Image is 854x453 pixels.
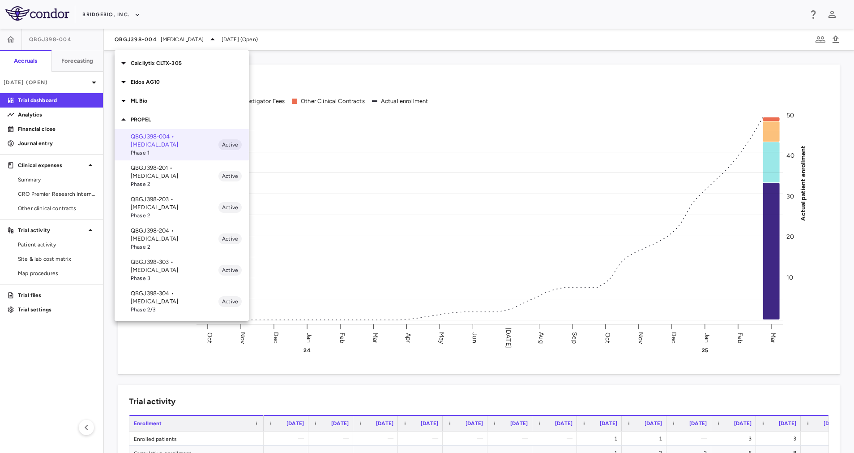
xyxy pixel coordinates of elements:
[218,298,242,306] span: Active
[131,258,218,274] p: QBGJ398-303 • [MEDICAL_DATA]
[115,73,249,91] div: Eidos AG10
[131,59,249,67] p: Calcilytix CLTX-305
[131,306,218,314] span: Phase 2/3
[115,160,249,192] div: QBGJ398-201 • [MEDICAL_DATA]Phase 2Active
[115,54,249,73] div: Calcilytix CLTX-305
[131,274,218,282] span: Phase 3
[115,223,249,255] div: QBGJ398-204 • [MEDICAL_DATA]Phase 2Active
[115,255,249,286] div: QBGJ398-303 • [MEDICAL_DATA]Phase 3Active
[131,149,218,157] span: Phase 1
[115,129,249,160] div: QBGJ398-004 • [MEDICAL_DATA]Phase 1Active
[115,192,249,223] div: QBGJ398-203 • [MEDICAL_DATA]Phase 2Active
[131,211,218,220] span: Phase 2
[131,289,218,306] p: QBGJ398-304 • [MEDICAL_DATA]
[115,91,249,110] div: ML Bio
[115,110,249,129] div: PROPEL
[218,266,242,274] span: Active
[115,286,249,317] div: QBGJ398-304 • [MEDICAL_DATA]Phase 2/3Active
[131,227,218,243] p: QBGJ398-204 • [MEDICAL_DATA]
[131,195,218,211] p: QBGJ398-203 • [MEDICAL_DATA]
[131,243,218,251] span: Phase 2
[131,180,218,188] span: Phase 2
[131,97,249,105] p: ML Bio
[131,133,218,149] p: QBGJ398-004 • [MEDICAL_DATA]
[218,141,242,149] span: Active
[131,116,249,124] p: PROPEL
[131,164,218,180] p: QBGJ398-201 • [MEDICAL_DATA]
[218,235,242,243] span: Active
[218,203,242,211] span: Active
[218,172,242,180] span: Active
[131,78,249,86] p: Eidos AG10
